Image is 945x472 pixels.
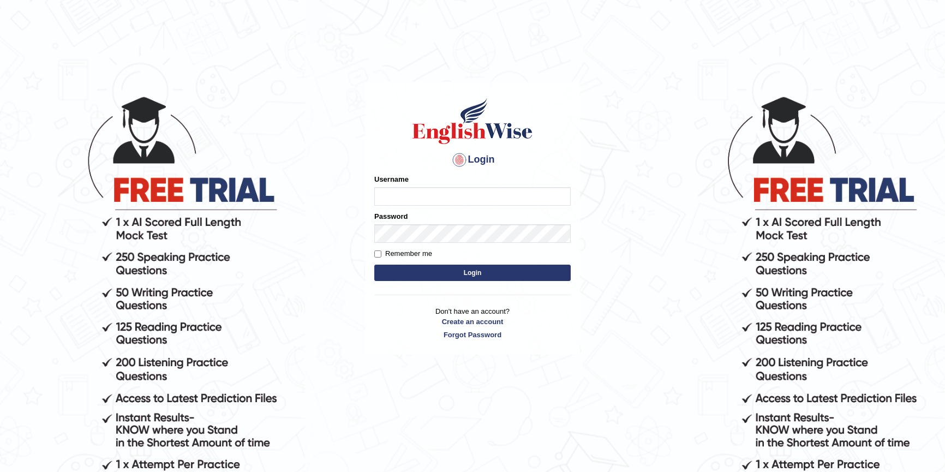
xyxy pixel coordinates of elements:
p: Don't have an account? [374,306,571,340]
label: Remember me [374,248,432,259]
img: Logo of English Wise sign in for intelligent practice with AI [410,97,535,146]
a: Forgot Password [374,330,571,340]
label: Username [374,174,409,184]
a: Create an account [374,316,571,327]
h4: Login [374,151,571,169]
input: Remember me [374,250,381,258]
button: Login [374,265,571,281]
label: Password [374,211,408,222]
